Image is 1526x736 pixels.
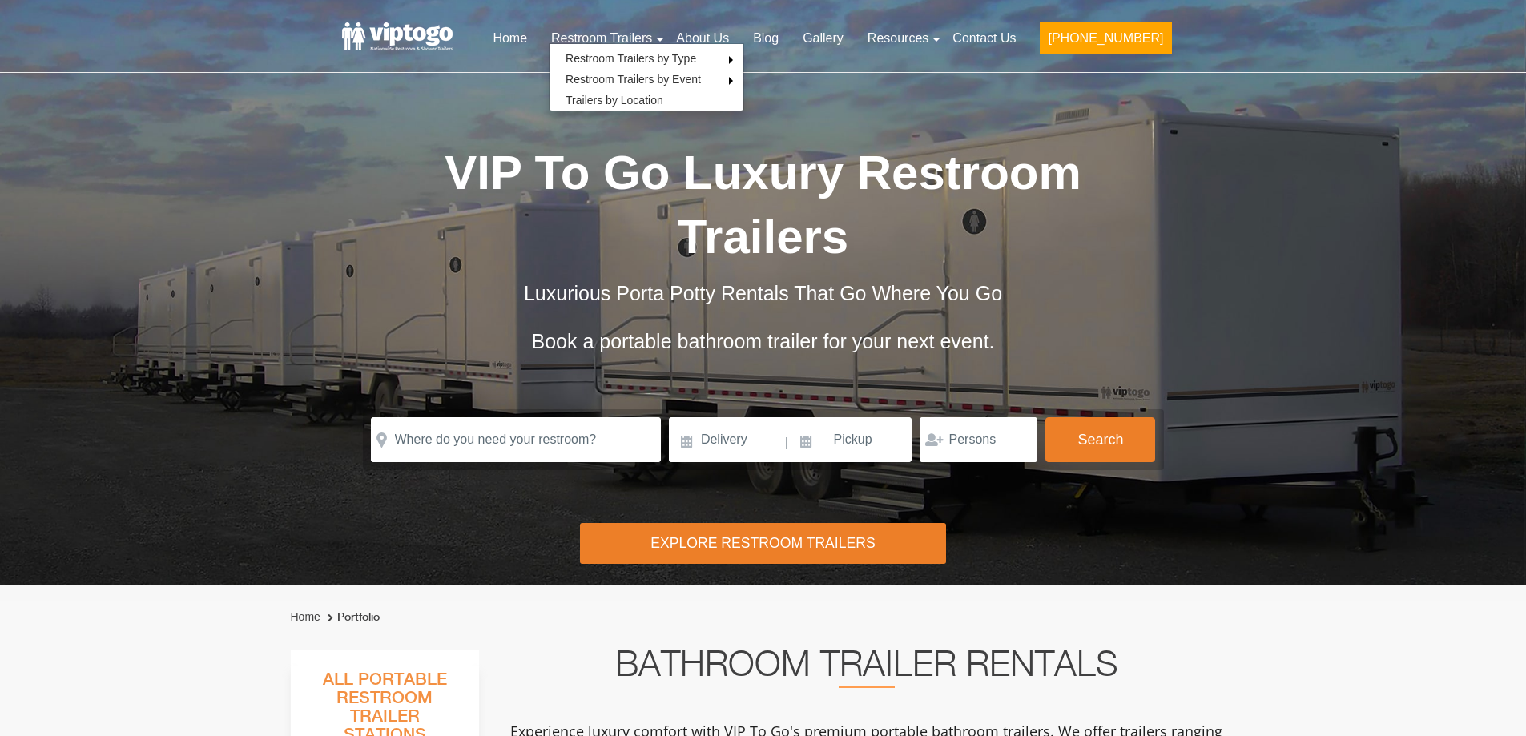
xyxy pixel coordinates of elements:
a: Home [481,21,539,56]
input: Persons [920,417,1037,462]
a: Resources [856,21,940,56]
a: [PHONE_NUMBER] [1028,21,1183,64]
li: Portfolio [324,608,380,627]
input: Pickup [791,417,912,462]
span: Luxurious Porta Potty Rentals That Go Where You Go [524,282,1002,304]
a: Blog [741,21,791,56]
input: Where do you need your restroom? [371,417,661,462]
h2: Bathroom Trailer Rentals [501,650,1233,688]
button: Search [1045,417,1155,462]
a: Contact Us [940,21,1028,56]
a: Restroom Trailers [539,21,664,56]
button: [PHONE_NUMBER] [1040,22,1171,54]
div: Explore Restroom Trailers [580,523,946,564]
a: Restroom Trailers by Event [550,69,717,90]
span: | [785,417,788,469]
a: About Us [664,21,741,56]
input: Delivery [669,417,783,462]
span: VIP To Go Luxury Restroom Trailers [445,146,1081,263]
a: Trailers by Location [550,90,679,111]
a: Home [291,610,320,623]
a: Gallery [791,21,856,56]
a: Restroom Trailers by Type [550,48,712,69]
span: Book a portable bathroom trailer for your next event. [531,330,994,352]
